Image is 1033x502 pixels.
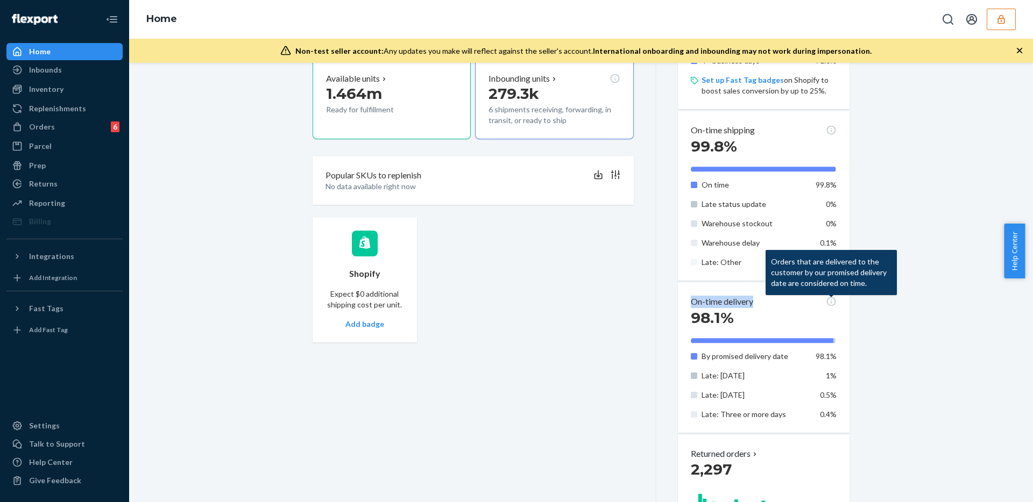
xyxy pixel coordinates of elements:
[702,75,837,96] p: on Shopify to boost sales conversion by up to 25%.
[691,137,737,155] span: 99.8%
[29,198,65,209] div: Reporting
[937,9,959,30] button: Open Search Box
[702,75,784,84] a: Set up Fast Tag badges
[820,390,837,399] span: 0.5%
[12,14,58,25] img: Flexport logo
[6,175,123,192] a: Returns
[295,46,384,55] span: Non-test seller account:
[475,58,633,139] button: Inbounding units279.3k6 shipments receiving, forwarding, in transit, or ready to ship
[29,457,73,468] div: Help Center
[826,219,837,228] span: 0%
[691,448,759,460] button: Returned orders
[702,218,808,229] p: Warehouse stockout
[691,460,732,478] span: 2,297
[6,118,123,135] a: Orders6
[6,435,123,453] a: Talk to Support
[820,238,837,247] span: 0.1%
[489,84,539,103] span: 279.3k
[6,248,123,265] button: Integrations
[326,169,421,182] p: Popular SKUs to replenish
[702,351,808,362] p: By promised delivery date
[29,141,52,152] div: Parcel
[6,81,123,98] a: Inventory
[702,257,808,268] p: Late: Other
[29,273,77,282] div: Add Integration
[29,420,60,431] div: Settings
[489,73,550,85] p: Inbounding units
[6,100,123,117] a: Replenishments
[816,56,837,65] span: 71.0%
[961,9,982,30] button: Open account menu
[702,180,808,190] p: On time
[702,409,808,420] p: Late: Three or more days
[702,390,808,400] p: Late: [DATE]
[771,256,892,289] p: Orders that are delivered to the customer by our promised delivery date are considered on time.
[29,84,63,95] div: Inventory
[489,104,620,126] p: 6 shipments receiving, forwarding, in transit, or ready to ship
[1004,224,1025,278] button: Help Center
[6,472,123,489] button: Give Feedback
[111,121,119,132] div: 6
[702,238,808,248] p: Warehouse delay
[349,268,380,280] p: Shopify
[146,13,177,25] a: Home
[702,199,808,210] p: Late status update
[29,121,55,132] div: Orders
[816,180,837,189] span: 99.8%
[6,300,123,317] button: Fast Tags
[6,138,123,155] a: Parcel
[295,46,872,56] div: Any updates you make will reflect against the seller's account.
[820,410,837,419] span: 0.4%
[6,157,123,174] a: Prep
[326,289,404,310] p: Expect $0 additional shipping cost per unit.
[29,439,85,449] div: Talk to Support
[101,9,123,30] button: Close Navigation
[29,64,62,75] div: Inbounds
[29,46,51,57] div: Home
[29,325,68,334] div: Add Fast Tag
[6,61,123,78] a: Inbounds
[6,43,123,60] a: Home
[826,199,837,209] span: 0%
[326,181,621,192] p: No data available right now
[691,309,734,327] span: 98.1%
[6,195,123,212] a: Reporting
[326,104,426,115] p: Ready for fulfillment
[6,417,123,434] a: Settings
[326,84,382,103] span: 1.464m
[29,303,63,314] div: Fast Tags
[691,296,753,308] p: On-time delivery
[6,269,123,286] a: Add Integration
[29,160,46,171] div: Prep
[6,321,123,339] a: Add Fast Tag
[29,103,86,114] div: Replenishments
[691,124,755,137] p: On-time shipping
[702,370,808,381] p: Late: [DATE]
[345,319,384,329] button: Add badge
[6,454,123,471] a: Help Center
[29,251,74,262] div: Integrations
[29,475,81,486] div: Give Feedback
[826,371,837,380] span: 1%
[138,4,186,35] ol: breadcrumbs
[593,46,872,55] span: International onboarding and inbounding may not work during impersonation.
[313,58,471,139] button: Available units1.464mReady for fulfillment
[326,73,380,85] p: Available units
[29,178,58,189] div: Returns
[816,352,837,361] span: 98.1%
